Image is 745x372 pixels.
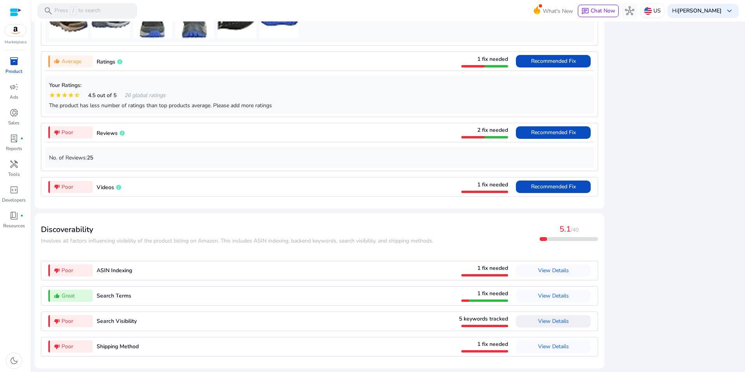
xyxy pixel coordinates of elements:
[49,82,590,89] h5: Your Ratings:
[62,292,75,300] span: Great
[97,267,132,274] span: ASIN Indexing
[531,129,576,136] span: Recommended Fix
[9,211,19,220] span: book_4
[5,25,26,36] img: amazon.svg
[9,134,19,143] span: lab_profile
[9,57,19,66] span: inventory_2
[62,317,73,325] span: Poor
[49,154,590,162] p: No. of Reviews:
[477,290,508,297] span: 1 fix needed
[62,128,73,136] span: Poor
[54,344,60,350] mat-icon: thumb_down_alt
[62,183,73,191] span: Poor
[477,55,508,63] span: 1 fix needed
[516,126,591,139] button: Recommended Fix
[124,91,166,99] span: 26 global ratings
[9,82,19,92] span: campaign
[591,7,615,14] span: Chat Now
[54,267,60,274] mat-icon: thumb_down_alt
[8,171,20,178] p: Tools
[49,101,590,110] div: The product has less number of ratings than top products average. Please add more ratings
[97,343,139,350] span: Shipping Method
[531,57,576,65] span: Recommended Fix
[97,292,131,299] span: Search Terms
[44,6,53,16] span: search
[6,145,22,152] p: Reports
[9,159,19,169] span: handyman
[88,91,117,99] span: 4.5 out of 5
[54,318,60,324] mat-icon: thumb_down_alt
[538,317,569,325] span: View Details
[538,267,569,274] span: View Details
[97,129,118,137] span: Reviews
[477,264,508,272] span: 1 fix needed
[581,7,589,15] span: chat
[54,293,60,299] mat-icon: thumb_up_alt
[62,57,81,66] span: Average
[725,6,734,16] span: keyboard_arrow_down
[459,315,508,322] span: 5 keywords tracked
[62,342,73,351] span: Poor
[55,92,62,98] mat-icon: star
[516,290,591,302] button: View Details
[644,7,652,15] img: us.svg
[538,343,569,350] span: View Details
[9,356,19,365] span: dark_mode
[87,154,93,161] b: 25
[70,7,77,15] span: /
[41,237,433,244] span: ​​Involves all factors influencing visibility of the product listing on Amazon. This includes ASI...
[571,226,579,234] span: /40
[54,184,60,190] mat-icon: thumb_down_alt
[622,3,637,19] button: hub
[20,214,23,217] span: fiber_manual_record
[55,7,101,15] p: Press to search
[516,315,591,328] button: View Details
[5,68,22,75] p: Product
[516,340,591,353] button: View Details
[74,92,80,98] mat-icon: star_half
[477,126,508,134] span: 2 fix needed
[516,181,591,193] button: Recommended Fix
[41,225,433,234] h3: Discoverability
[97,317,137,325] span: Search Visibility
[62,92,68,98] mat-icon: star
[672,8,722,14] p: Hi
[97,58,115,66] span: Ratings
[578,5,619,17] button: chatChat Now
[477,181,508,188] span: 1 fix needed
[49,92,55,98] mat-icon: star
[531,183,576,190] span: Recommended Fix
[538,292,569,299] span: View Details
[678,7,722,14] b: [PERSON_NAME]
[62,266,73,275] span: Poor
[516,264,591,277] button: View Details
[516,55,591,67] button: Recommended Fix
[54,58,60,64] mat-icon: thumb_up_alt
[9,185,19,195] span: code_blocks
[54,129,60,136] mat-icon: thumb_down_alt
[9,108,19,117] span: donut_small
[2,197,26,204] p: Developers
[10,94,18,101] p: Ads
[8,119,19,126] p: Sales
[68,92,74,98] mat-icon: star
[5,39,26,45] p: Marketplace
[625,6,634,16] span: hub
[477,340,508,348] span: 1 fix needed
[3,222,25,229] p: Resources
[560,224,571,234] span: 5.1
[20,137,23,140] span: fiber_manual_record
[653,4,661,18] p: US
[97,184,114,191] span: Videos
[543,4,573,18] span: What's New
